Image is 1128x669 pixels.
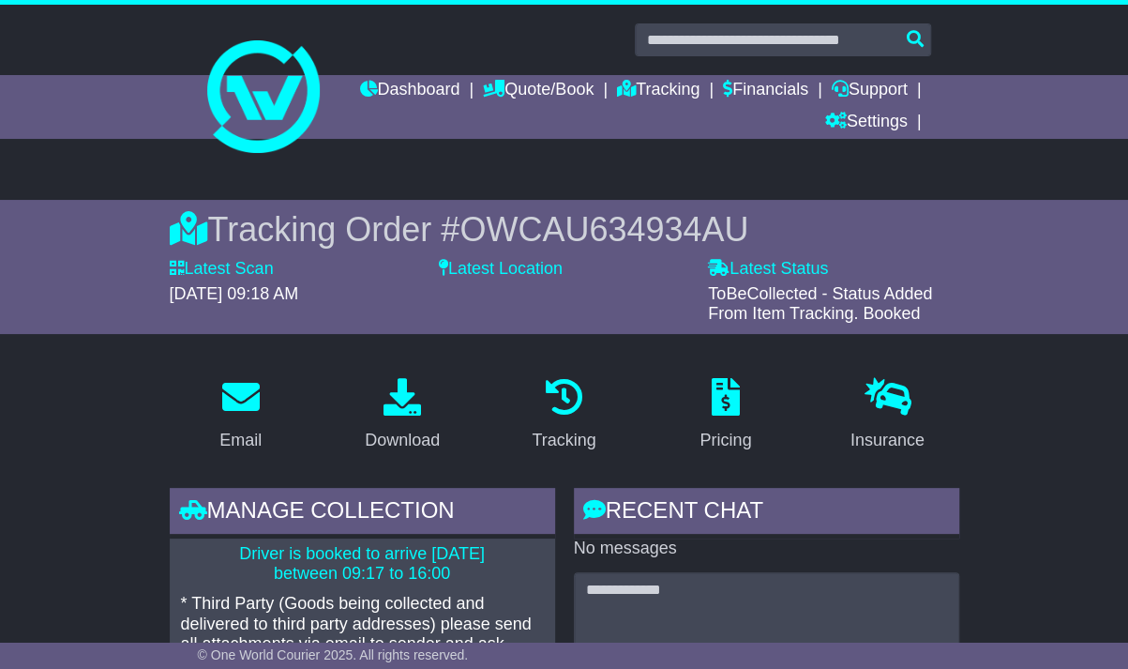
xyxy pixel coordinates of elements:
[219,428,262,453] div: Email
[365,428,440,453] div: Download
[825,107,908,139] a: Settings
[850,428,925,453] div: Insurance
[532,428,595,453] div: Tracking
[574,539,959,559] p: No messages
[353,372,452,460] a: Download
[170,259,274,280] label: Latest Scan
[170,488,555,539] div: Manage collection
[207,372,274,460] a: Email
[838,372,937,460] a: Insurance
[439,259,563,280] label: Latest Location
[459,210,748,249] span: OWCAU634934AU
[708,284,932,324] span: ToBeCollected - Status Added From Item Tracking. Booked
[574,488,959,539] div: RECENT CHAT
[519,372,608,460] a: Tracking
[723,75,808,107] a: Financials
[181,544,544,585] p: Driver is booked to arrive [DATE] between 09:17 to 16:00
[687,372,763,460] a: Pricing
[170,284,299,303] span: [DATE] 09:18 AM
[617,75,699,107] a: Tracking
[483,75,594,107] a: Quote/Book
[170,209,959,250] div: Tracking Order #
[198,647,469,662] span: © One World Courier 2025. All rights reserved.
[699,428,751,453] div: Pricing
[832,75,908,107] a: Support
[359,75,459,107] a: Dashboard
[708,259,828,280] label: Latest Status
